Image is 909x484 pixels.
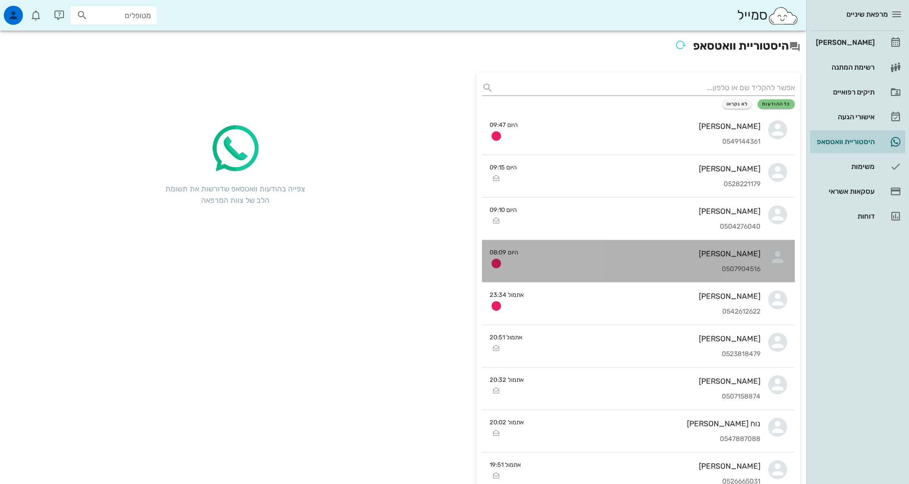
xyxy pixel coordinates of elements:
small: אתמול 20:02 [490,418,524,427]
div: 0542612622 [532,308,760,316]
div: [PERSON_NAME] [524,164,760,173]
small: היום 08:09 [490,248,518,257]
a: עסקאות אשראי [810,180,905,203]
div: 0507158874 [532,393,760,401]
div: 0523818479 [530,350,760,358]
div: רשימת המתנה [814,63,875,71]
small: אתמול 20:51 [490,333,523,342]
div: [PERSON_NAME] [530,334,760,343]
input: אפשר להקליד שם או טלפון... [497,80,795,95]
small: היום 09:47 [490,120,518,129]
div: 0528221179 [524,180,760,189]
img: whatsapp-icon.2ee8d5f3.png [206,120,264,178]
span: מרפאת שיניים [846,10,888,19]
button: כל ההודעות [758,99,795,109]
div: 0507904516 [526,265,760,274]
a: תגהיסטוריית וואטסאפ [810,130,905,153]
div: [PERSON_NAME] [525,122,760,131]
div: 0504276040 [524,223,760,231]
div: [PERSON_NAME] [814,39,875,46]
div: נוח [PERSON_NAME] [532,419,760,428]
div: היסטוריית וואטסאפ [814,138,875,146]
div: אישורי הגעה [814,113,875,121]
a: [PERSON_NAME] [810,31,905,54]
small: היום 09:15 [490,163,517,172]
div: צפייה בהודעות וואטסאפ שדורשות את תשומת הלב של צוות המרפאה [163,183,307,206]
div: משימות [814,163,875,170]
small: היום 09:10 [490,205,517,214]
small: אתמול 23:34 [490,290,524,299]
img: SmileCloud logo [768,6,799,25]
div: תיקים רפואיים [814,88,875,96]
a: משימות [810,155,905,178]
div: 0549144361 [525,138,760,146]
span: כל ההודעות [762,101,791,107]
button: לא נקראו [722,99,752,109]
div: [PERSON_NAME] [532,292,760,301]
div: עסקאות אשראי [814,188,875,195]
div: [PERSON_NAME] [532,377,760,386]
small: אתמול 20:32 [490,375,524,384]
h2: היסטוריית וואטסאפ [6,36,801,57]
div: [PERSON_NAME] [524,207,760,216]
div: סמייל [737,5,799,26]
div: 0547887088 [532,435,760,443]
small: אתמול 19:51 [490,460,521,469]
a: דוחות [810,205,905,228]
a: תיקים רפואיים [810,81,905,104]
span: תג [28,8,34,13]
div: [PERSON_NAME] [526,249,760,258]
span: לא נקראו [727,101,748,107]
div: [PERSON_NAME] [529,462,760,471]
a: אישורי הגעה [810,105,905,128]
div: דוחות [814,212,875,220]
a: רשימת המתנה [810,56,905,79]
